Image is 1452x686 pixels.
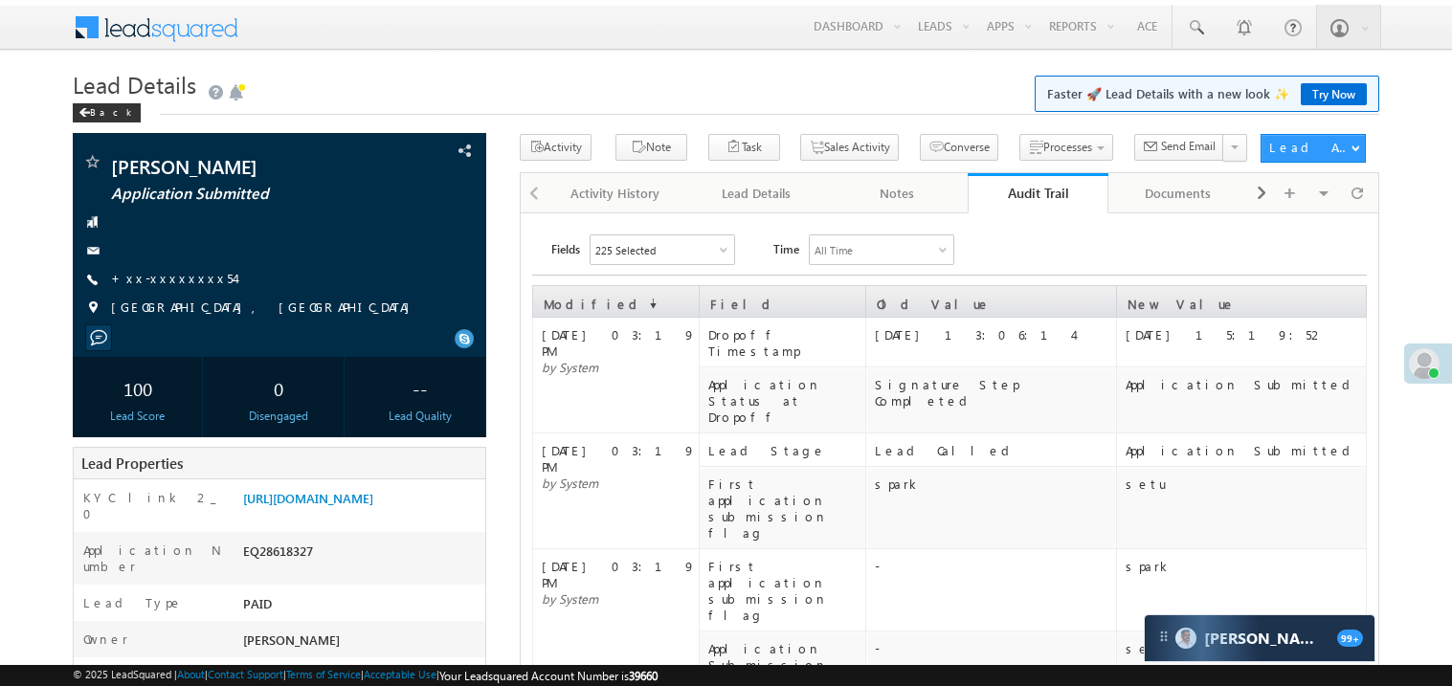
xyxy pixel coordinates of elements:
[78,409,198,423] div: Lead Score
[73,69,196,100] span: Lead Details
[1126,326,1365,343] div: [DATE] 15:19:52
[708,442,864,458] div: Lead Stage
[364,668,436,680] a: Acceptable Use
[218,409,339,423] div: Disengaged
[702,182,810,205] div: Lead Details
[111,299,419,318] span: [GEOGRAPHIC_DATA], [GEOGRAPHIC_DATA]
[546,173,686,213] a: Activity History
[1108,173,1249,213] a: Documents
[920,134,998,162] button: Converse
[542,326,696,359] span: [DATE] 03:19 PM
[827,173,968,213] a: Notes
[1261,134,1366,163] button: Lead Actions
[243,631,340,648] span: [PERSON_NAME]
[542,590,598,607] span: by System
[542,475,598,491] span: by System
[83,489,223,521] label: KYC link 2_0
[875,558,1114,574] div: -
[551,234,580,263] span: Fields
[867,287,1114,312] div: Old Value
[177,668,205,680] a: About
[1126,640,1365,656] div: setu
[1040,5,1122,47] a: Reports
[708,326,864,359] div: Dropoff Timestamp
[805,5,908,47] a: Dashboard
[1126,558,1365,574] div: spark
[875,640,1114,656] div: -
[520,134,592,162] button: Activity
[561,182,669,205] div: Activity History
[875,476,1114,492] div: spark
[81,454,183,473] span: Lead Properties
[1126,376,1365,392] div: Application Submitted
[1301,83,1367,105] a: Try Now
[542,558,696,590] span: [DATE] 03:19 PM
[542,442,696,475] span: [DATE] 03:19 PM
[83,631,128,647] label: Owner
[591,235,734,264] div: Conversion Referrer URL,Created By,Created On,Current Opt In Status,Do Not Call & 220 more..
[1175,628,1196,649] img: Carter
[708,134,780,162] button: Task
[1161,138,1216,155] span: Send Email
[360,366,480,409] div: --
[1124,182,1232,205] div: Documents
[111,152,368,179] span: [PERSON_NAME]
[208,668,283,680] a: Contact Support
[1337,630,1363,647] span: 99+
[773,234,799,263] span: Time
[238,594,485,621] div: PAID
[875,442,1114,458] div: Lead Called
[111,183,368,203] span: Application Submitted
[73,668,658,683] span: © 2025 LeadSquared | | | | |
[686,173,827,213] a: Lead Details
[978,5,1039,47] a: Apps
[542,359,598,375] span: by System
[111,270,235,286] a: +xx-xxxxxxxx54
[842,182,950,205] div: Notes
[1019,134,1113,162] button: Processes
[534,287,698,312] div: Modified
[73,102,150,119] a: Back
[595,244,656,256] div: 225 Selected
[73,103,141,122] div: Back
[238,542,485,568] div: EQ28618327
[968,173,1108,213] a: Audit Trail
[708,558,864,623] div: First application submission flag
[701,287,864,312] div: Field
[1126,442,1365,458] div: Application Submitted
[708,376,864,425] div: Application Status at Dropoff
[439,669,658,683] span: Your Leadsquared Account Number is
[243,490,373,506] a: [URL][DOMAIN_NAME]
[909,5,977,47] a: Leads
[875,376,1114,409] div: Signature Step Completed
[1269,139,1351,156] div: Lead Actions
[78,366,198,409] div: 100
[1126,476,1365,492] div: setu
[629,669,658,683] span: 39660
[815,244,853,256] div: All Time
[875,326,1114,343] div: [DATE] 13:06:14
[83,594,183,610] label: Lead Type
[1156,629,1172,644] img: carter-drag
[218,366,339,409] div: 0
[1123,5,1172,47] a: Ace
[1134,134,1224,162] button: Send Email
[1144,614,1375,662] div: carter-dragCarter[PERSON_NAME]99+
[83,542,223,574] label: Application Number
[1043,140,1092,154] span: Processes
[1047,84,1367,103] span: Faster 🚀 Lead Details with a new look ✨
[708,476,864,541] div: First application submission flag
[360,409,480,423] div: Lead Quality
[1118,287,1365,312] div: New Value
[615,134,687,162] button: Note
[286,668,361,680] a: Terms of Service
[800,134,899,162] button: Sales Activity
[982,184,1094,202] div: Audit Trail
